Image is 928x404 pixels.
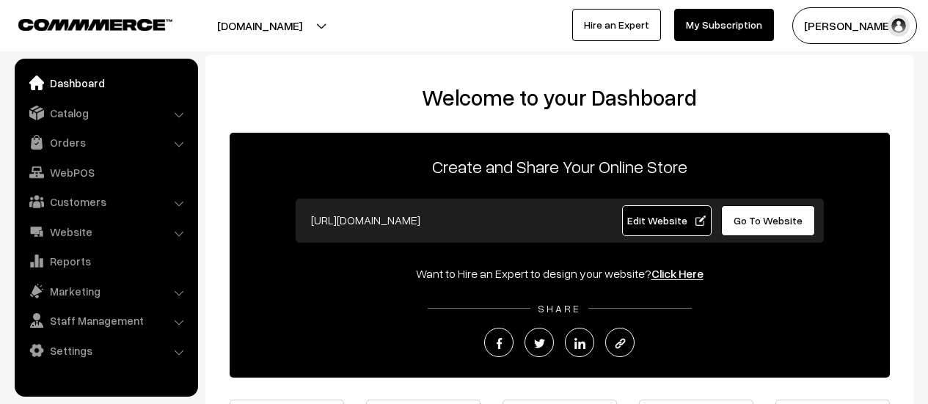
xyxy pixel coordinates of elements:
[18,19,172,30] img: COMMMERCE
[18,15,147,32] a: COMMMERCE
[792,7,917,44] button: [PERSON_NAME]
[18,278,193,304] a: Marketing
[18,337,193,364] a: Settings
[721,205,816,236] a: Go To Website
[888,15,910,37] img: user
[230,265,890,282] div: Want to Hire an Expert to design your website?
[674,9,774,41] a: My Subscription
[230,153,890,180] p: Create and Share Your Online Store
[18,129,193,155] a: Orders
[734,214,803,227] span: Go To Website
[651,266,704,281] a: Click Here
[627,214,706,227] span: Edit Website
[530,302,588,315] span: SHARE
[166,7,354,44] button: [DOMAIN_NAME]
[18,188,193,215] a: Customers
[622,205,712,236] a: Edit Website
[18,307,193,334] a: Staff Management
[220,84,899,111] h2: Welcome to your Dashboard
[18,248,193,274] a: Reports
[572,9,661,41] a: Hire an Expert
[18,218,193,245] a: Website
[18,159,193,186] a: WebPOS
[18,70,193,96] a: Dashboard
[18,100,193,126] a: Catalog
